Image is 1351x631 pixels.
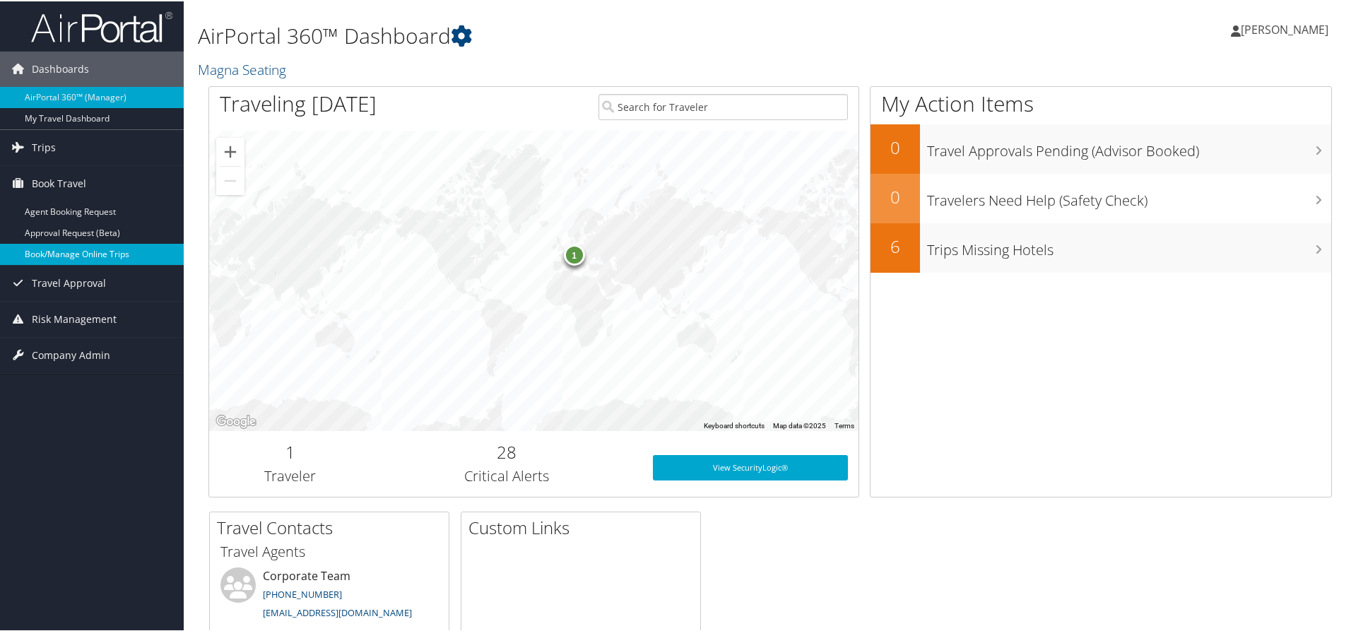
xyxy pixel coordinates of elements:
h2: 28 [382,439,632,463]
span: Travel Approval [32,264,106,300]
span: [PERSON_NAME] [1241,20,1328,36]
h1: Traveling [DATE] [220,88,377,117]
a: Open this area in Google Maps (opens a new window) [213,411,259,430]
h3: Travel Agents [220,541,438,560]
a: [EMAIL_ADDRESS][DOMAIN_NAME] [263,605,412,618]
div: 1 [563,243,584,264]
h1: AirPortal 360™ Dashboard [198,20,961,49]
input: Search for Traveler [598,93,848,119]
h2: 1 [220,439,361,463]
h3: Traveler [220,465,361,485]
a: 6Trips Missing Hotels [871,222,1331,271]
span: Map data ©2025 [773,420,826,428]
li: Corporate Team [213,566,445,624]
span: Trips [32,129,56,164]
h2: Travel Contacts [217,514,449,538]
span: Risk Management [32,300,117,336]
a: [PHONE_NUMBER] [263,586,342,599]
span: Dashboards [32,50,89,85]
a: Terms (opens in new tab) [834,420,854,428]
button: Zoom in [216,136,244,165]
h3: Critical Alerts [382,465,632,485]
button: Zoom out [216,165,244,194]
h2: 0 [871,184,920,208]
h3: Trips Missing Hotels [927,232,1331,259]
img: Google [213,411,259,430]
a: Magna Seating [198,59,290,78]
h2: Custom Links [468,514,700,538]
h1: My Action Items [871,88,1331,117]
button: Keyboard shortcuts [704,420,765,430]
span: Company Admin [32,336,110,372]
h2: 6 [871,233,920,257]
h2: 0 [871,134,920,158]
a: [PERSON_NAME] [1231,7,1343,49]
h3: Travelers Need Help (Safety Check) [927,182,1331,209]
a: 0Travel Approvals Pending (Advisor Booked) [871,123,1331,172]
a: View SecurityLogic® [653,454,848,479]
span: Book Travel [32,165,86,200]
img: airportal-logo.png [31,9,172,42]
a: 0Travelers Need Help (Safety Check) [871,172,1331,222]
h3: Travel Approvals Pending (Advisor Booked) [927,133,1331,160]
